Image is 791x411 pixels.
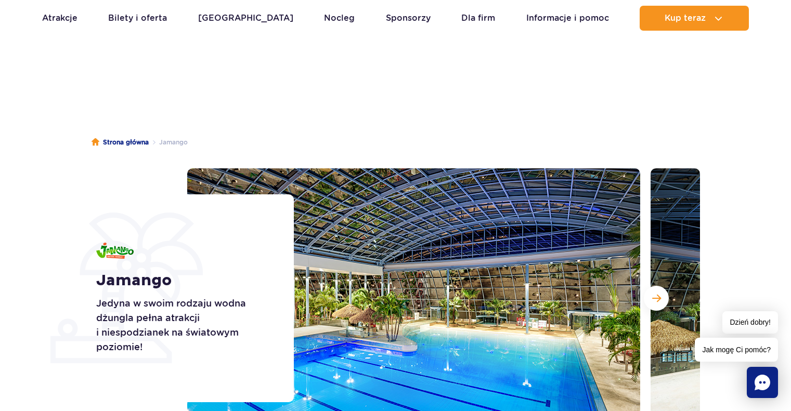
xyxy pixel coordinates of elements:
a: Strona główna [92,137,149,148]
button: Kup teraz [640,6,749,31]
span: Dzień dobry! [722,311,778,334]
img: Jamango [96,243,134,259]
h1: Jamango [96,271,270,290]
p: Jedyna w swoim rodzaju wodna dżungla pełna atrakcji i niespodzianek na światowym poziomie! [96,296,270,354]
button: Następny slajd [644,286,669,311]
a: Dla firm [461,6,495,31]
a: Atrakcje [42,6,77,31]
a: Bilety i oferta [108,6,167,31]
div: Chat [747,367,778,398]
span: Jak mogę Ci pomóc? [695,338,778,362]
a: Informacje i pomoc [526,6,609,31]
a: Sponsorzy [386,6,431,31]
a: Nocleg [324,6,355,31]
a: [GEOGRAPHIC_DATA] [198,6,293,31]
li: Jamango [149,137,188,148]
span: Kup teraz [665,14,706,23]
